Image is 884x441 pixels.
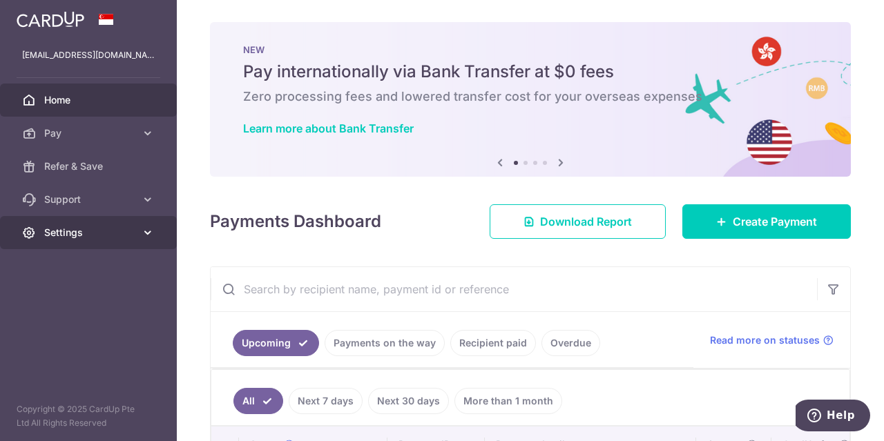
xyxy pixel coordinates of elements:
a: Learn more about Bank Transfer [243,121,414,135]
p: [EMAIL_ADDRESS][DOMAIN_NAME] [22,48,155,62]
iframe: Opens a widget where you can find more information [796,400,870,434]
span: Read more on statuses [710,333,820,347]
span: Settings [44,226,135,239]
a: Read more on statuses [710,333,834,347]
span: Home [44,93,135,107]
a: Next 30 days [368,388,449,414]
img: Bank transfer banner [210,22,851,177]
span: Pay [44,126,135,140]
span: Refer & Save [44,159,135,173]
h4: Payments Dashboard [210,209,381,234]
img: CardUp [17,11,84,28]
a: Create Payment [682,204,851,239]
a: Payments on the way [325,330,445,356]
span: Create Payment [733,213,817,230]
span: Support [44,193,135,206]
a: All [233,388,283,414]
input: Search by recipient name, payment id or reference [211,267,817,311]
a: Download Report [490,204,666,239]
p: NEW [243,44,818,55]
a: Next 7 days [289,388,363,414]
a: Upcoming [233,330,319,356]
h5: Pay internationally via Bank Transfer at $0 fees [243,61,818,83]
a: Recipient paid [450,330,536,356]
a: More than 1 month [454,388,562,414]
span: Download Report [540,213,632,230]
h6: Zero processing fees and lowered transfer cost for your overseas expenses [243,88,818,105]
a: Overdue [541,330,600,356]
